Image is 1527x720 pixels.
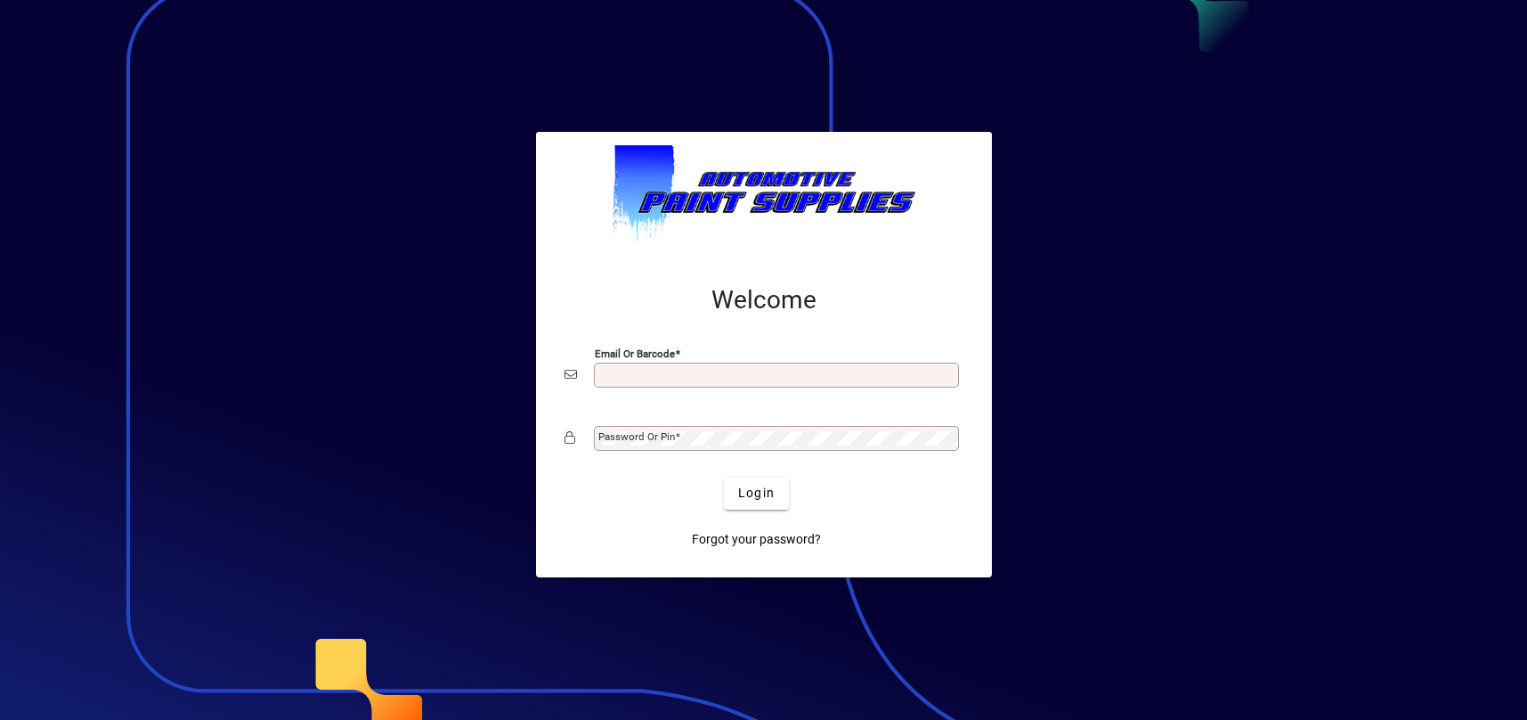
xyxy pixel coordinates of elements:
button: Login [724,478,789,510]
mat-label: Email or Barcode [595,347,675,359]
mat-label: Password or Pin [598,430,675,443]
a: Forgot your password? [685,524,828,556]
h2: Welcome [565,285,963,315]
span: Forgot your password? [692,530,821,549]
span: Login [738,484,775,503]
